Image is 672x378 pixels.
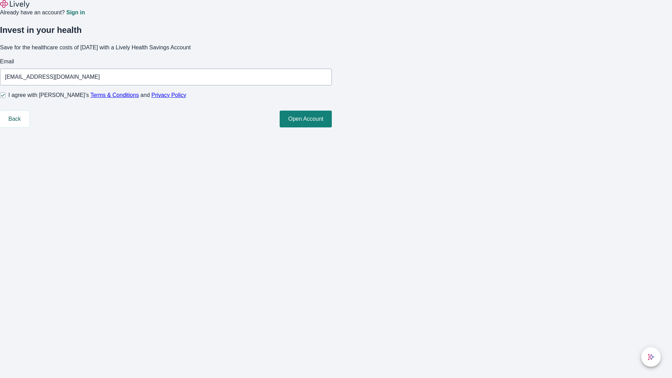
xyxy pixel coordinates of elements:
a: Sign in [66,10,85,15]
a: Terms & Conditions [90,92,139,98]
button: chat [641,347,661,367]
a: Privacy Policy [152,92,187,98]
span: I agree with [PERSON_NAME]’s and [8,91,186,99]
button: Open Account [280,111,332,127]
svg: Lively AI Assistant [647,353,654,360]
